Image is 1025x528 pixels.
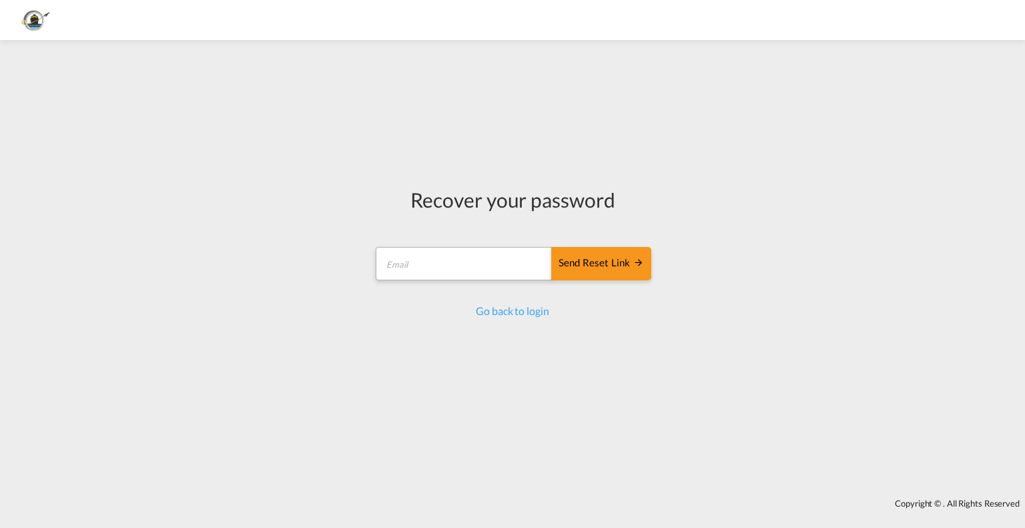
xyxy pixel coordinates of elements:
button: SEND RESET LINK [551,247,651,280]
md-icon: icon-arrow-right [633,257,644,268]
img: 895b63e00e9011eeb9a2f3b448df4b14.jpg [20,5,50,35]
div: Send reset link [559,256,644,271]
input: Email [376,247,553,280]
div: Recover your password [374,186,651,214]
a: Go back to login [476,304,549,317]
